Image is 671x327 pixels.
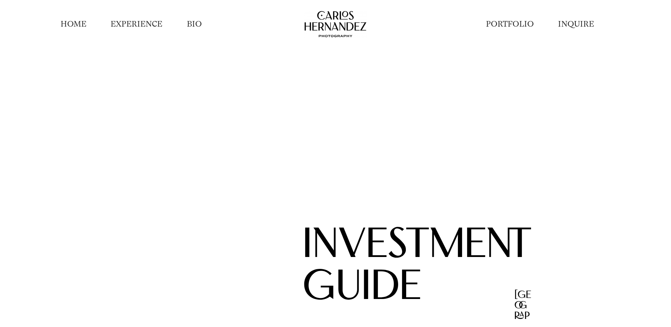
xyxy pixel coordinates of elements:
a: PORTFOLIO [486,19,534,29]
a: EXPERIENCE [111,19,162,29]
span: INVESTMENT GUIDE [302,227,531,310]
a: INQUIRE [558,19,594,29]
a: BIO [187,19,202,29]
a: HOME [61,19,86,29]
